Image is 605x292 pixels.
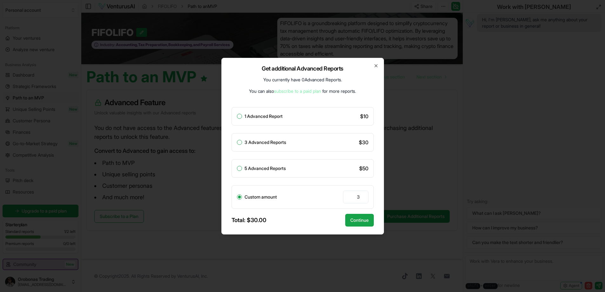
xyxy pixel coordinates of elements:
span: $ 50 [359,165,368,172]
p: You currently have 0 Advanced Reports . [263,77,342,83]
span: $ 30 [359,139,368,146]
button: Continue [345,214,374,227]
label: 3 Advanced Reports [245,140,286,145]
span: $ 10 [360,112,368,120]
span: You can also for more reports. [249,88,356,94]
h2: Get additional Advanced Reports [262,66,343,71]
div: Total: $ 30.00 [232,216,266,225]
a: subscribe to a paid plan [274,88,321,94]
label: 5 Advanced Reports [245,166,286,171]
label: Custom amount [245,195,277,199]
label: 1 Advanced Report [245,114,283,119]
